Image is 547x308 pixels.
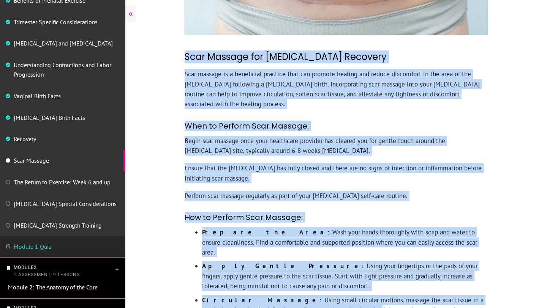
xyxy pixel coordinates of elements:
a: [MEDICAL_DATA] Special Considerations [14,200,117,207]
strong: Circular Massage: [202,296,324,304]
a: Trimester Specific Considerations [14,18,98,26]
a: Module 2: The Anatomy of the Core [8,283,98,291]
strong: Prepare the Area: [202,228,332,236]
p: Perform scar massage regularly as part of your [MEDICAL_DATA] self-care routine. [185,191,488,208]
li: Wash your hands thoroughly with soap and water to ensure cleanliness. Find a comfortable and supp... [202,227,488,261]
p: Begin scar massage once your healthcare provider has cleared you for gentle touch around the [MED... [185,136,488,163]
p: Scar massage is a beneficial practice that can promote healing and reduce discomfort in the area ... [185,69,488,116]
a: Module 1 Quiz [14,243,51,250]
h3: When to Perform Scar Massage: [185,117,488,136]
li: Using your fingertips or the pads of your fingers, apply gentle pressure to the scar tissue. Star... [202,261,488,295]
a: [MEDICAL_DATA] Strength Training [14,222,102,229]
a: [MEDICAL_DATA] Birth Facts [14,114,85,121]
a: Recovery [14,135,36,143]
a: [MEDICAL_DATA] and [MEDICAL_DATA] [14,39,113,47]
a: Scar Massage [14,157,49,164]
strong: Apply Gentle Pressure: [202,262,367,270]
h2: Scar Massage for [MEDICAL_DATA] Recovery [185,50,488,69]
span: 2 [34,265,37,270]
h3: How to Perform Scar Massage: [185,208,488,227]
p: Module [14,264,114,278]
span: 1 Assessment, 9 Lessons [14,272,80,277]
a: The Return to Exercise: Week 6 and up [14,178,111,186]
a: Vaginal Birth Facts [14,92,61,100]
p: Ensure that the [MEDICAL_DATA] has fully closed and there are no signs of infection or inflammati... [185,163,488,191]
a: Understanding Contractions and Labor Progression [14,61,111,78]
